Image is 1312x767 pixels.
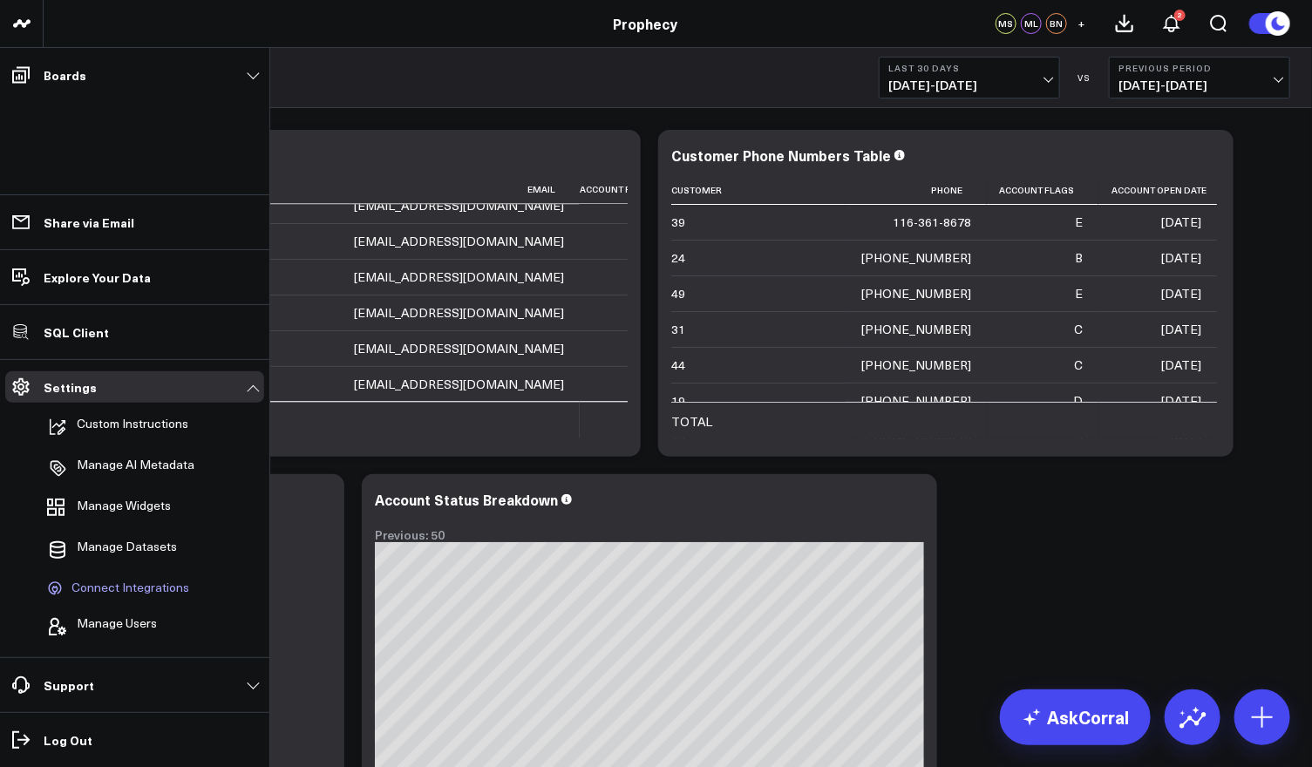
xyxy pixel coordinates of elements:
p: Share via Email [44,215,134,229]
div: [EMAIL_ADDRESS][DOMAIN_NAME] [354,340,564,357]
button: Last 30 Days[DATE]-[DATE] [879,57,1060,98]
span: [DATE] - [DATE] [1118,78,1281,92]
div: TOTAL [671,413,712,431]
div: [PHONE_NUMBER] [861,392,971,410]
a: AskCorral [1000,689,1151,745]
div: [DATE] [1161,214,1201,231]
span: + [1078,17,1086,30]
span: Manage Widgets [77,499,171,519]
div: 49 [671,285,685,302]
p: SQL Client [44,325,109,339]
div: 2 [1174,10,1186,21]
div: C [1074,321,1083,338]
div: [PHONE_NUMBER] [861,356,971,374]
div: [DATE] [1161,285,1201,302]
div: [PHONE_NUMBER] [861,321,971,338]
div: [EMAIL_ADDRESS][DOMAIN_NAME] [354,376,564,393]
a: Prophecy [613,14,677,33]
a: SQL Client [5,316,264,348]
div: [PHONE_NUMBER] [861,249,971,267]
button: + [1071,13,1092,34]
p: Manage AI Metadata [77,458,194,479]
th: Account Flags [580,176,679,205]
a: Connect Integrations [40,572,212,605]
div: Customer Phone Numbers Table [671,146,891,165]
th: Phone [846,176,987,205]
div: B [1075,249,1083,267]
p: Log Out [44,733,92,747]
div: E [1075,214,1083,231]
div: Account Status Breakdown [375,490,558,509]
button: Previous Period[DATE]-[DATE] [1109,57,1290,98]
div: ML [1021,13,1042,34]
div: 19 [671,392,685,410]
p: Settings [44,380,97,394]
div: [EMAIL_ADDRESS][DOMAIN_NAME] [354,233,564,250]
div: MS [996,13,1016,34]
p: Custom Instructions [77,417,188,438]
div: D [1073,392,1083,410]
div: [DATE] [1161,249,1201,267]
b: Last 30 Days [888,63,1050,73]
a: Manage Widgets [40,490,212,528]
span: [DATE] - [DATE] [888,78,1050,92]
div: [EMAIL_ADDRESS][DOMAIN_NAME] [354,197,564,214]
div: 116-361-8678 [893,214,971,231]
span: Manage Users [77,616,157,637]
th: Account Open Date [1098,176,1217,205]
th: Email [253,176,580,205]
b: Previous Period [1118,63,1281,73]
div: 31 [671,321,685,338]
button: Custom Instructions [40,408,188,446]
th: Customer [671,176,846,205]
div: C [1074,356,1083,374]
div: 24 [671,249,685,267]
a: Log Out [5,724,264,756]
div: VS [1069,72,1100,83]
p: Boards [44,68,86,82]
div: [DATE] [1161,356,1201,374]
div: E [1075,285,1083,302]
div: [PHONE_NUMBER] [861,285,971,302]
a: Manage AI Metadata [40,449,212,487]
div: [DATE] [1161,321,1201,338]
span: Manage Datasets [77,540,177,560]
div: Previous: 50 [375,528,924,542]
div: 44 [671,356,685,374]
a: Manage Datasets [40,531,212,569]
button: Manage Users [40,607,157,646]
div: 39 [671,214,685,231]
p: Support [44,678,94,692]
span: Connect Integrations [71,580,189,596]
p: Explore Your Data [44,270,151,284]
th: Account Flags [987,176,1098,205]
div: [EMAIL_ADDRESS][DOMAIN_NAME] [354,304,564,322]
div: [DATE] [1161,392,1201,410]
div: [EMAIL_ADDRESS][DOMAIN_NAME] [354,268,564,286]
div: BN [1046,13,1067,34]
